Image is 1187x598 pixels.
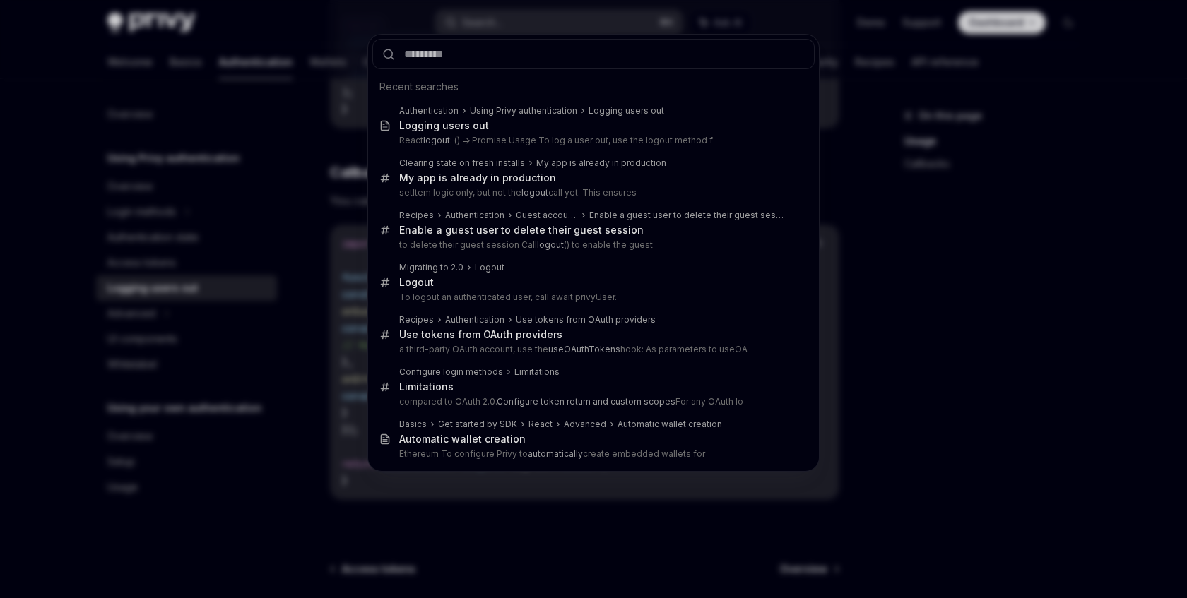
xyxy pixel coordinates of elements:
[548,344,620,354] b: useOAuthTokens
[399,366,503,378] div: Configure login methods
[399,433,526,445] div: Automatic wallet creation
[399,292,785,303] p: To logout an authenticated user, call await privyUser.
[497,396,675,407] b: Configure token return and custom scopes
[528,419,553,430] div: React
[399,328,562,341] div: Use tokens from OAuth providers
[423,135,450,145] b: logout
[399,224,644,237] div: Enable a guest user to delete their guest session
[399,239,785,251] p: to delete their guest session Call () to enable the guest
[399,419,427,430] div: Basics
[514,366,560,378] div: Limitations
[516,314,656,325] div: Use tokens from OAuth providers
[399,344,785,355] p: a third-party OAuth account, use the hook: As parameters to useOA
[399,135,785,146] p: React : () => Promise Usage To log a user out, use the logout method f
[399,210,434,221] div: Recipes
[399,276,434,288] b: Logout
[475,262,504,273] b: Logout
[399,314,434,325] div: Recipes
[399,187,785,198] p: setItem logic only, but not the call yet. This ensures
[399,448,785,460] p: Ethereum To configure Privy to create embedded wallets for
[399,105,459,116] div: Authentication
[516,210,578,221] div: Guest accounts
[445,314,504,325] div: Authentication
[399,157,525,169] div: Clearing state on fresh installs
[536,157,666,169] div: My app is already in production
[399,172,556,184] div: My app is already in production
[521,187,548,198] b: logout
[379,80,459,94] span: Recent searches
[399,396,785,407] p: compared to OAuth 2.0. For any OAuth lo
[399,381,454,393] div: Limitations
[589,105,664,116] div: Logging users out
[589,210,785,221] div: Enable a guest user to delete their guest session
[528,448,583,459] b: automatically
[445,210,504,221] div: Authentication
[618,419,722,430] div: Automatic wallet creation
[564,419,606,430] div: Advanced
[537,239,564,250] b: logout
[438,419,517,430] div: Get started by SDK
[470,105,577,116] div: Using Privy authentication
[399,119,489,132] div: Logging users out
[399,262,463,273] div: Migrating to 2.0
